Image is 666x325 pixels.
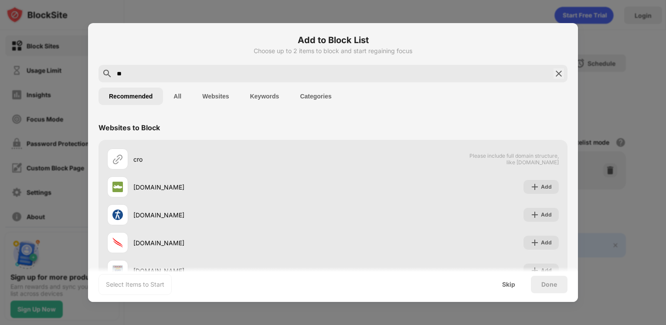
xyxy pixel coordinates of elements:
span: Please include full domain structure, like [DOMAIN_NAME] [469,152,559,166]
h6: Add to Block List [99,34,567,47]
div: Done [541,281,557,288]
img: url.svg [112,154,123,164]
button: All [163,88,192,105]
div: [DOMAIN_NAME] [133,238,333,247]
div: [DOMAIN_NAME] [133,210,333,220]
img: favicons [112,182,123,192]
div: [DOMAIN_NAME] [133,266,333,275]
img: favicons [112,265,123,276]
div: Select Items to Start [106,280,164,289]
img: search.svg [102,68,112,79]
img: favicons [112,237,123,248]
button: Keywords [239,88,289,105]
div: cro [133,155,333,164]
div: Websites to Block [99,123,160,132]
div: Add [541,266,552,275]
button: Categories [289,88,342,105]
div: Choose up to 2 items to block and start regaining focus [99,47,567,54]
div: Add [541,183,552,191]
button: Recommended [99,88,163,105]
button: Websites [192,88,239,105]
div: Add [541,238,552,247]
div: Add [541,210,552,219]
img: favicons [112,210,123,220]
img: search-close [554,68,564,79]
div: Skip [502,281,515,288]
div: [DOMAIN_NAME] [133,183,333,192]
